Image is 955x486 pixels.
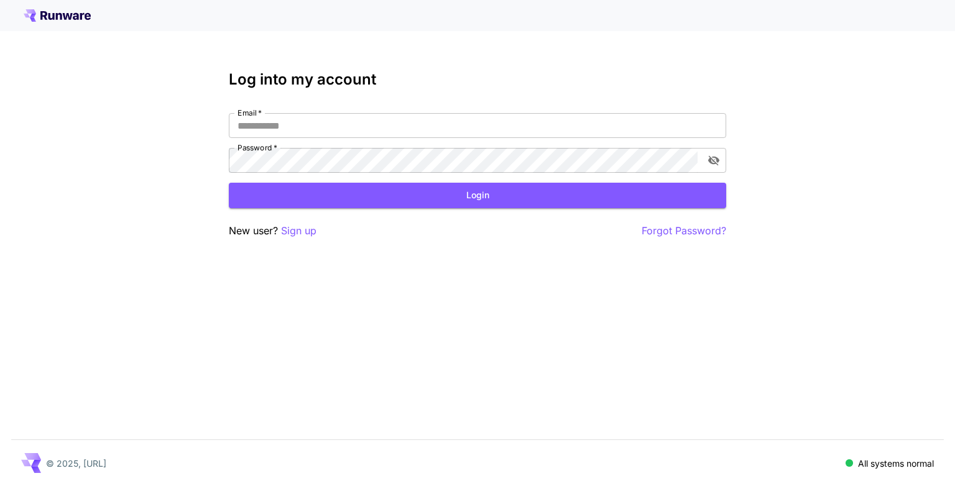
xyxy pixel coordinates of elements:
button: Sign up [281,223,316,239]
p: New user? [229,223,316,239]
p: All systems normal [858,457,934,470]
label: Password [238,142,277,153]
label: Email [238,108,262,118]
button: Login [229,183,726,208]
h3: Log into my account [229,71,726,88]
button: toggle password visibility [703,149,725,172]
button: Forgot Password? [642,223,726,239]
p: © 2025, [URL] [46,457,106,470]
